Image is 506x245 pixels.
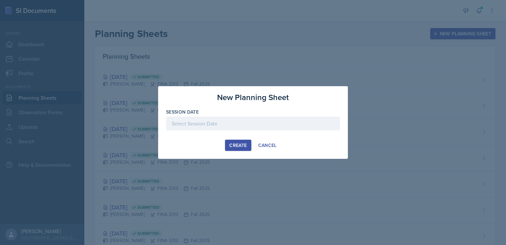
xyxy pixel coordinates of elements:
button: Create [225,140,251,151]
div: Create [229,143,247,148]
button: Cancel [254,140,281,151]
label: Session Date [166,109,199,115]
h3: New Planning Sheet [217,91,289,103]
div: Cancel [258,143,277,148]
